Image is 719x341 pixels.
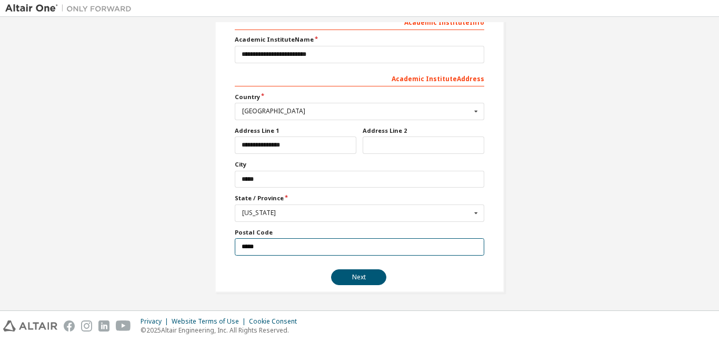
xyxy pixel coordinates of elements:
label: Address Line 2 [363,126,484,135]
label: Address Line 1 [235,126,356,135]
div: Academic Institute Address [235,70,484,86]
label: Academic Institute Name [235,35,484,44]
img: youtube.svg [116,320,131,332]
img: linkedin.svg [98,320,109,332]
label: Postal Code [235,228,484,237]
img: facebook.svg [64,320,75,332]
div: [GEOGRAPHIC_DATA] [242,108,471,114]
label: City [235,160,484,169]
div: [US_STATE] [242,210,471,216]
button: Next [331,269,386,285]
img: altair_logo.svg [3,320,57,332]
p: © 2025 Altair Engineering, Inc. All Rights Reserved. [141,326,303,335]
label: State / Province [235,194,484,202]
div: Website Terms of Use [172,317,249,326]
img: instagram.svg [81,320,92,332]
label: Country [235,93,484,101]
div: Academic Institute Info [235,13,484,30]
img: Altair One [5,3,137,14]
div: Cookie Consent [249,317,303,326]
div: Privacy [141,317,172,326]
